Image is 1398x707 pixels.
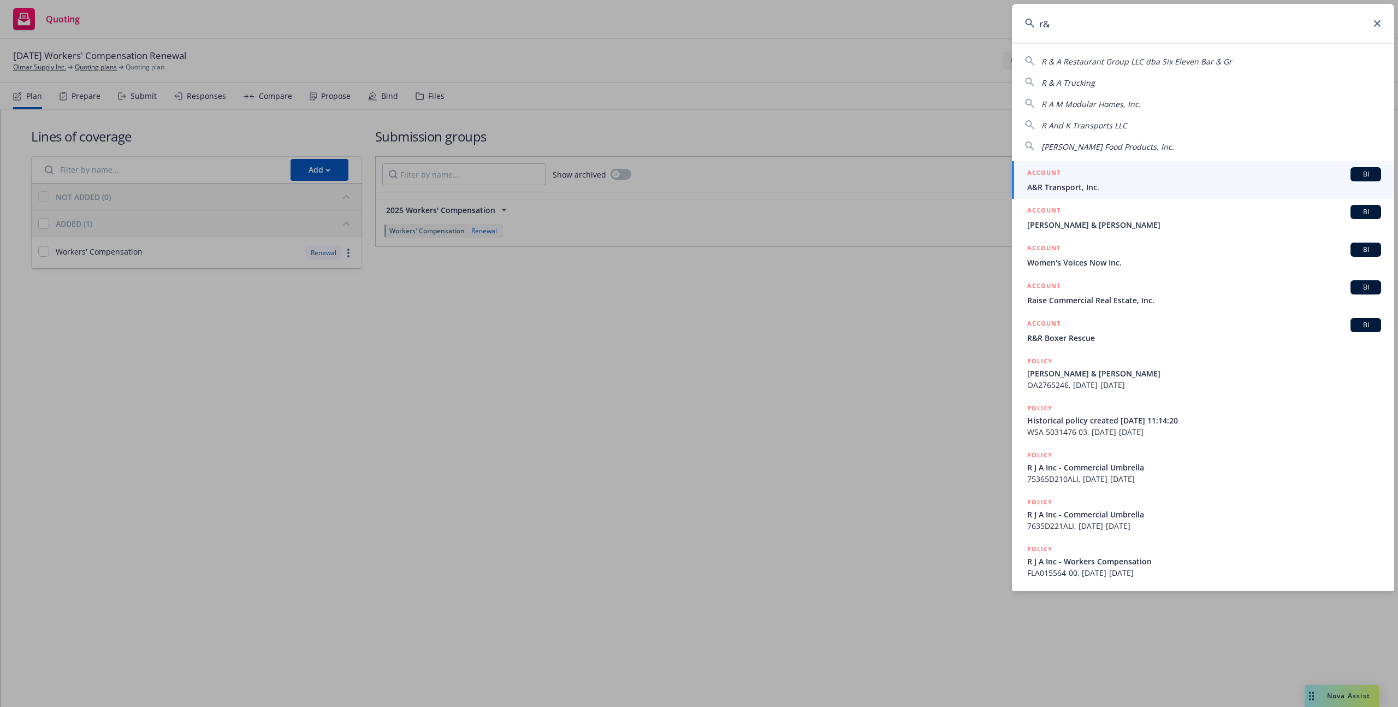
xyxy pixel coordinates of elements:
span: R J A Inc - Commercial Umbrella [1027,462,1381,473]
span: Women's Voices Now Inc. [1027,257,1381,268]
span: R And K Transports LLC [1041,120,1127,131]
a: POLICYR J A Inc - Commercial Umbrella75365D210ALI, [DATE]-[DATE] [1012,444,1394,491]
span: FLA015564-00, [DATE]-[DATE] [1027,567,1381,579]
span: A&R Transport, Inc. [1027,181,1381,193]
span: [PERSON_NAME] Food Products, Inc. [1041,142,1174,152]
h5: POLICY [1027,544,1052,555]
span: Raise Commercial Real Estate, Inc. [1027,294,1381,306]
a: POLICY[PERSON_NAME] & [PERSON_NAME]OA2765246, [DATE]-[DATE] [1012,350,1394,397]
span: [PERSON_NAME] & [PERSON_NAME] [1027,219,1381,231]
a: ACCOUNTBIA&R Transport, Inc. [1012,161,1394,199]
span: 7635D221ALI, [DATE]-[DATE] [1027,520,1381,532]
span: BI [1355,169,1377,179]
span: R A M Modular Homes, Inc. [1041,99,1141,109]
span: R & A Restaurant Group LLC dba Six Eleven Bar & Gr [1041,56,1232,67]
a: POLICYHistorical policy created [DATE] 11:14:20WSA 5031476 03, [DATE]-[DATE] [1012,397,1394,444]
span: R&R Boxer Rescue [1027,332,1381,344]
a: ACCOUNTBI[PERSON_NAME] & [PERSON_NAME] [1012,199,1394,237]
h5: ACCOUNT [1027,243,1061,256]
a: POLICYR J A Inc - Workers CompensationFLA015564-00, [DATE]-[DATE] [1012,538,1394,585]
h5: POLICY [1027,403,1052,414]
a: ACCOUNTBIRaise Commercial Real Estate, Inc. [1012,274,1394,312]
input: Search... [1012,4,1394,43]
span: WSA 5031476 03, [DATE]-[DATE] [1027,426,1381,438]
span: BI [1355,282,1377,292]
span: [PERSON_NAME] & [PERSON_NAME] [1027,368,1381,379]
h5: POLICY [1027,356,1052,367]
a: POLICYR J A Inc - Commercial Umbrella7635D221ALI, [DATE]-[DATE] [1012,491,1394,538]
span: R J A Inc - Workers Compensation [1027,556,1381,567]
span: Historical policy created [DATE] 11:14:20 [1027,415,1381,426]
span: BI [1355,207,1377,217]
a: ACCOUNTBIWomen's Voices Now Inc. [1012,237,1394,274]
h5: POLICY [1027,497,1052,508]
h5: POLICY [1027,450,1052,461]
span: OA2765246, [DATE]-[DATE] [1027,379,1381,391]
h5: ACCOUNT [1027,318,1061,331]
span: R J A Inc - Commercial Umbrella [1027,509,1381,520]
span: 75365D210ALI, [DATE]-[DATE] [1027,473,1381,485]
h5: ACCOUNT [1027,205,1061,218]
h5: ACCOUNT [1027,167,1061,180]
h5: ACCOUNT [1027,280,1061,293]
span: BI [1355,245,1377,255]
a: ACCOUNTBIR&R Boxer Rescue [1012,312,1394,350]
span: R & A Trucking [1041,78,1095,88]
span: BI [1355,320,1377,330]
